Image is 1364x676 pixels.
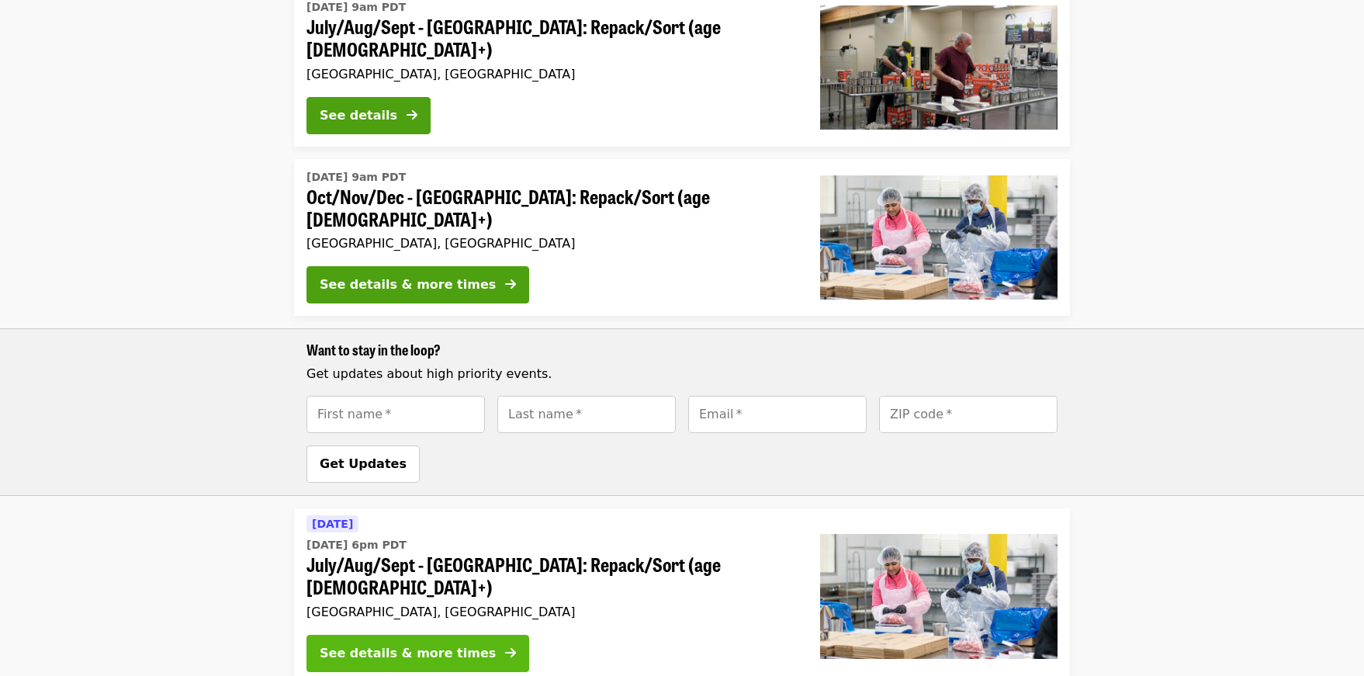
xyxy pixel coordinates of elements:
[306,445,420,483] button: Get Updates
[306,605,795,619] div: [GEOGRAPHIC_DATA], [GEOGRAPHIC_DATA]
[306,635,529,672] button: See details & more times
[505,277,516,292] i: arrow-right icon
[407,108,417,123] i: arrow-right icon
[505,646,516,660] i: arrow-right icon
[820,5,1058,130] img: July/Aug/Sept - Portland: Repack/Sort (age 16+) organized by Oregon Food Bank
[688,396,867,433] input: [object Object]
[306,339,441,359] span: Want to stay in the loop?
[306,537,407,553] time: [DATE] 6pm PDT
[306,67,795,81] div: [GEOGRAPHIC_DATA], [GEOGRAPHIC_DATA]
[306,169,406,185] time: [DATE] 9am PDT
[306,236,795,251] div: [GEOGRAPHIC_DATA], [GEOGRAPHIC_DATA]
[320,106,397,125] div: See details
[312,518,353,530] span: [DATE]
[497,396,676,433] input: [object Object]
[820,175,1058,300] img: Oct/Nov/Dec - Beaverton: Repack/Sort (age 10+) organized by Oregon Food Bank
[320,644,496,663] div: See details & more times
[306,16,795,61] span: July/Aug/Sept - [GEOGRAPHIC_DATA]: Repack/Sort (age [DEMOGRAPHIC_DATA]+)
[306,185,795,231] span: Oct/Nov/Dec - [GEOGRAPHIC_DATA]: Repack/Sort (age [DEMOGRAPHIC_DATA]+)
[306,553,795,598] span: July/Aug/Sept - [GEOGRAPHIC_DATA]: Repack/Sort (age [DEMOGRAPHIC_DATA]+)
[306,396,485,433] input: [object Object]
[306,97,431,134] button: See details
[306,266,529,303] button: See details & more times
[294,159,1070,317] a: See details for "Oct/Nov/Dec - Beaverton: Repack/Sort (age 10+)"
[320,276,496,294] div: See details & more times
[306,366,552,381] span: Get updates about high priority events.
[879,396,1058,433] input: [object Object]
[320,456,407,471] span: Get Updates
[820,534,1058,658] img: July/Aug/Sept - Beaverton: Repack/Sort (age 10+) organized by Oregon Food Bank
